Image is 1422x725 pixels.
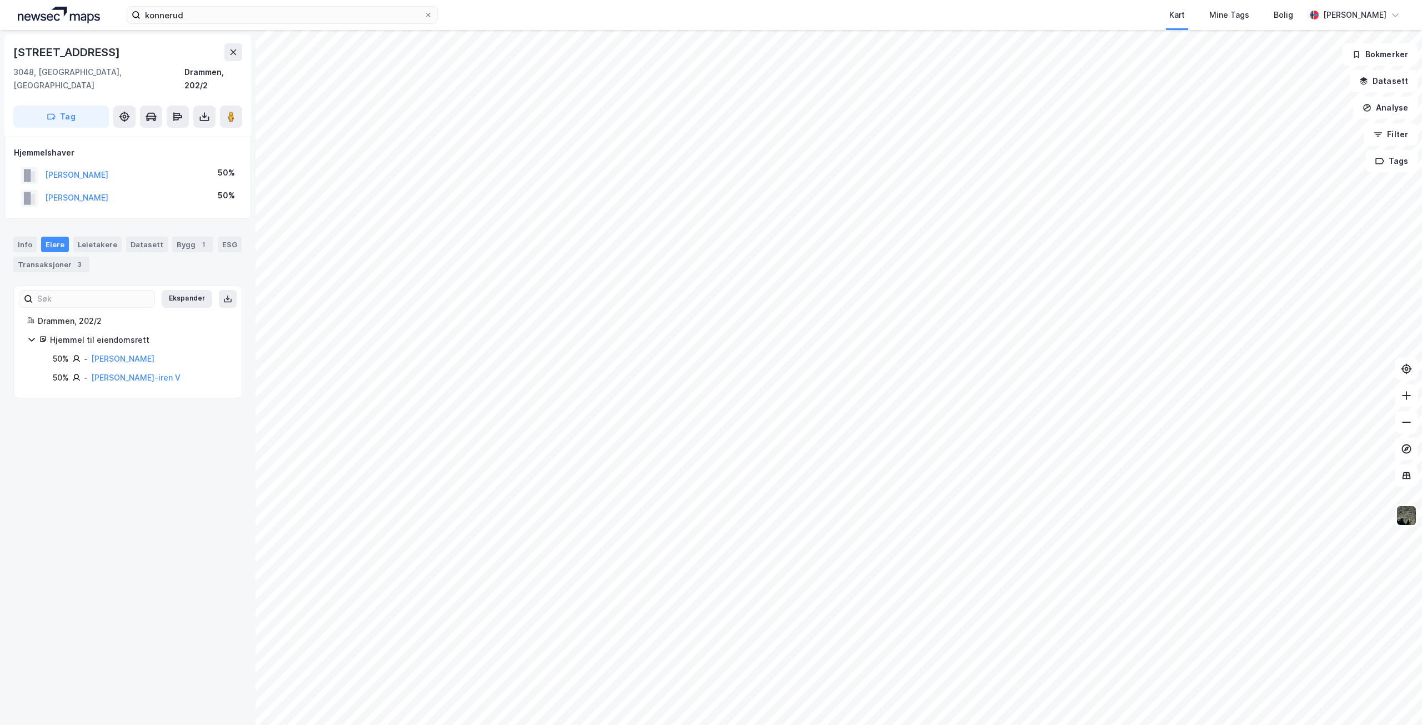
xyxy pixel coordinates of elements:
[13,257,89,272] div: Transaksjoner
[218,237,242,252] div: ESG
[84,371,88,384] div: -
[50,333,228,347] div: Hjemmel til eiendomsrett
[13,66,184,92] div: 3048, [GEOGRAPHIC_DATA], [GEOGRAPHIC_DATA]
[33,291,154,307] input: Søk
[1366,150,1418,172] button: Tags
[218,189,235,202] div: 50%
[38,314,228,328] div: Drammen, 202/2
[1350,70,1418,92] button: Datasett
[1366,672,1422,725] div: Kontrollprogram for chat
[73,237,122,252] div: Leietakere
[1364,123,1418,146] button: Filter
[14,146,242,159] div: Hjemmelshaver
[198,239,209,250] div: 1
[13,106,109,128] button: Tag
[1353,97,1418,119] button: Analyse
[218,166,235,179] div: 50%
[162,290,212,308] button: Ekspander
[53,352,69,366] div: 50%
[1323,8,1386,22] div: [PERSON_NAME]
[1209,8,1249,22] div: Mine Tags
[184,66,242,92] div: Drammen, 202/2
[13,43,122,61] div: [STREET_ADDRESS]
[41,237,69,252] div: Eiere
[1169,8,1185,22] div: Kart
[172,237,213,252] div: Bygg
[13,237,37,252] div: Info
[91,354,154,363] a: [PERSON_NAME]
[1274,8,1293,22] div: Bolig
[1366,672,1422,725] iframe: Chat Widget
[1343,43,1418,66] button: Bokmerker
[126,237,168,252] div: Datasett
[1396,505,1417,526] img: 9k=
[53,371,69,384] div: 50%
[91,373,181,382] a: [PERSON_NAME]-iren V
[18,7,100,23] img: logo.a4113a55bc3d86da70a041830d287a7e.svg
[84,352,88,366] div: -
[141,7,424,23] input: Søk på adresse, matrikkel, gårdeiere, leietakere eller personer
[74,259,85,270] div: 3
